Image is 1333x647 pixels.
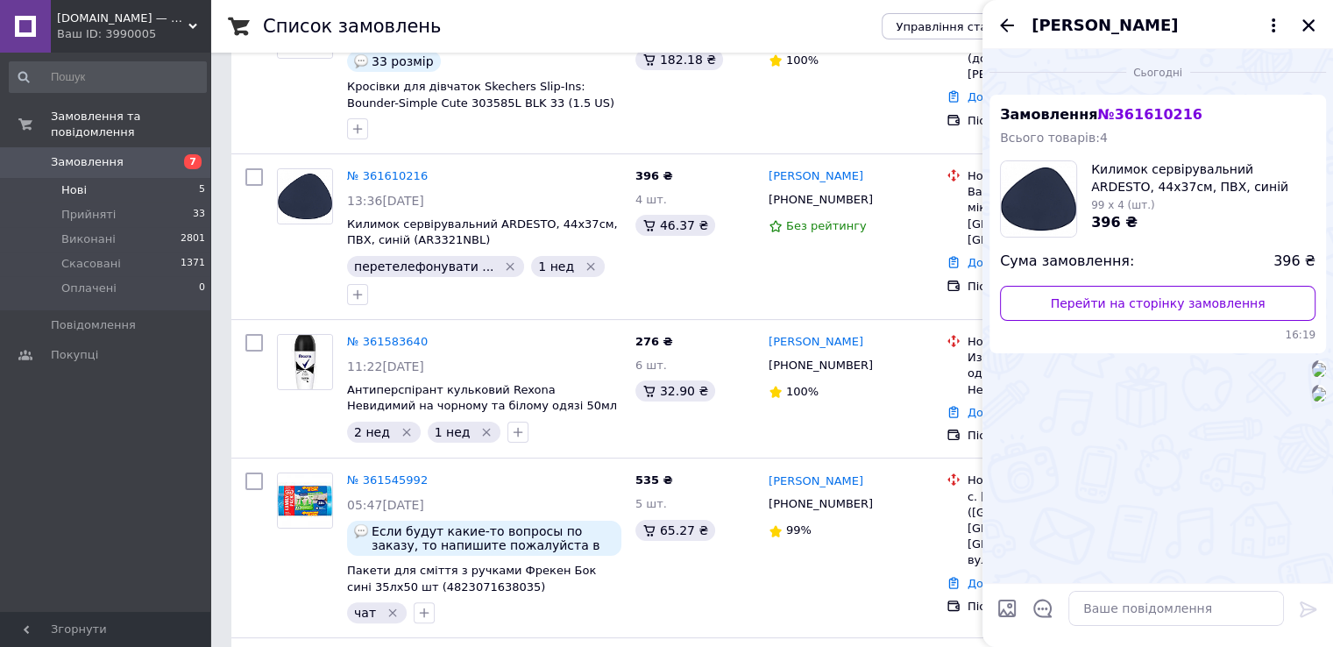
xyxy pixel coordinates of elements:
a: Фото товару [277,334,333,390]
div: [PHONE_NUMBER] [765,493,876,515]
span: 5 шт. [635,497,667,510]
a: Додати ЕН [968,406,1032,419]
a: Додати ЕН [968,256,1032,269]
span: 396 ₴ [1091,214,1138,231]
span: Замовлення та повідомлення [51,109,210,140]
div: Післяплата [968,428,1145,444]
a: [PERSON_NAME] [769,168,863,185]
span: Без рейтингу [786,219,867,232]
div: Нова Пошта [968,168,1145,184]
a: [PERSON_NAME] [769,473,863,490]
div: Післяплата [968,279,1145,295]
span: 276 ₴ [635,335,673,348]
span: 5 [199,182,205,198]
span: Сума замовлення: [1000,252,1134,272]
img: Фото товару [278,169,332,224]
span: Repka.UA — надійний інтернет-магазин [57,11,188,26]
span: Скасовані [61,256,121,272]
span: Антиперспірант кульковий Rexona Невидимий на чорному та білому одязі 50мл [347,383,617,413]
span: 05:47[DATE] [347,498,424,512]
a: Фото товару [277,168,333,224]
button: Відкрити шаблони відповідей [1032,597,1054,620]
button: Закрити [1298,15,1319,36]
img: :speech_balloon: [354,524,368,538]
div: 65.27 ₴ [635,520,715,541]
span: [PERSON_NAME] [1032,14,1178,37]
span: 100% [786,385,819,398]
span: 2801 [181,231,205,247]
span: № 361610216 [1097,106,1202,123]
span: 7 [184,154,202,169]
div: Післяплата [968,113,1145,129]
span: чат [354,606,376,620]
button: [PERSON_NAME] [1032,14,1284,37]
a: № 361583640 [347,335,428,348]
span: 33 розмір [372,54,434,68]
div: [PHONE_NUMBER] [765,188,876,211]
span: Оплачені [61,281,117,296]
img: 6523885770_w100_h100_kilimok-serviruvalnij-ardesto.jpg [1001,161,1076,237]
span: 16:19 12.09.2025 [1000,328,1315,343]
a: [PERSON_NAME] [769,334,863,351]
a: Килимок сервірувальний ARDESTO, 44х37см, ПВХ, синій (AR3321NBL) [347,217,618,247]
span: 99 x 4 (шт.) [1091,199,1155,211]
span: 396 ₴ [1273,252,1315,272]
span: Покупці [51,347,98,363]
span: Килимок сервірувальний ARDESTO, 44х37см, ПВХ, синій (AR3321NBL) [1091,160,1315,196]
span: перетелефонувати ... [354,260,493,274]
a: Кросівки для дівчаток Skechers Slip-Ins: Bounder-Simple Cute 303585L BLK 33 (1.5 US) чорні [347,80,614,125]
div: 182.18 ₴ [635,49,723,70]
div: Нова Пошта [968,473,1145,488]
div: с. [GEOGRAPHIC_DATA] ([GEOGRAPHIC_DATA], [GEOGRAPHIC_DATA]. [GEOGRAPHIC_DATA]), №1: вул. [STREET_... [968,489,1145,569]
img: Фото товару [278,473,332,528]
div: 12.09.2025 [989,63,1326,81]
a: Додати ЕН [968,90,1032,103]
span: Управління статусами [896,20,1030,33]
img: fdf0b0a2-59e4-479e-810b-6c3f985741cb [1312,387,1326,402]
span: Нові [61,182,87,198]
span: Замовлення [51,154,124,170]
span: Всього товарів: 4 [1000,131,1108,145]
img: :speech_balloon: [354,54,368,68]
a: Пакети для сміття з ручками Фрекен Бок сині 35лх50 шт (4823071638035) [347,564,596,594]
button: Назад [996,15,1017,36]
svg: Видалити мітку [584,260,598,274]
div: Післяплата [968,599,1145,615]
span: 11:22[DATE] [347,359,424,373]
span: 33 [193,207,205,223]
span: Прийняті [61,207,116,223]
span: 0 [199,281,205,296]
span: 535 ₴ [635,473,673,487]
span: 1 нед [538,260,574,274]
span: 1 нед [435,425,471,439]
h1: Список замовлень [263,16,441,37]
img: Фото товару [278,335,332,389]
span: 13:36[DATE] [347,194,424,208]
div: [PHONE_NUMBER] [765,354,876,377]
span: 1371 [181,256,205,272]
a: Додати ЕН [968,577,1032,590]
svg: Видалити мітку [479,425,493,439]
span: Виконані [61,231,116,247]
span: 396 ₴ [635,169,673,182]
span: 4 шт. [635,193,667,206]
div: 32.90 ₴ [635,380,715,402]
svg: Видалити мітку [386,606,400,620]
span: 100% [786,53,819,67]
svg: Видалити мітку [400,425,414,439]
a: № 361545992 [347,473,428,487]
span: 99% [786,523,812,537]
span: 2 нед [354,425,390,439]
svg: Видалити мітку [503,260,517,274]
a: Перейти на сторінку замовлення [1000,286,1315,321]
button: Управління статусами [882,13,1044,39]
div: Нова Пошта [968,334,1145,350]
div: Измаил, №9 (до 30 кг на одно место): просп. Независимости, 87/1 [968,350,1145,398]
a: № 361610216 [347,169,428,182]
div: Вараш, №2 (до 30 кг): мікрорайон Ювілейний №1, [GEOGRAPHIC_DATA], [GEOGRAPHIC_DATA] [968,184,1145,248]
a: Фото товару [277,473,333,529]
img: 459ea468-ea1b-4e7e-afbc-d441f391cd82 [1312,363,1326,377]
span: Сьогодні [1126,66,1189,81]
